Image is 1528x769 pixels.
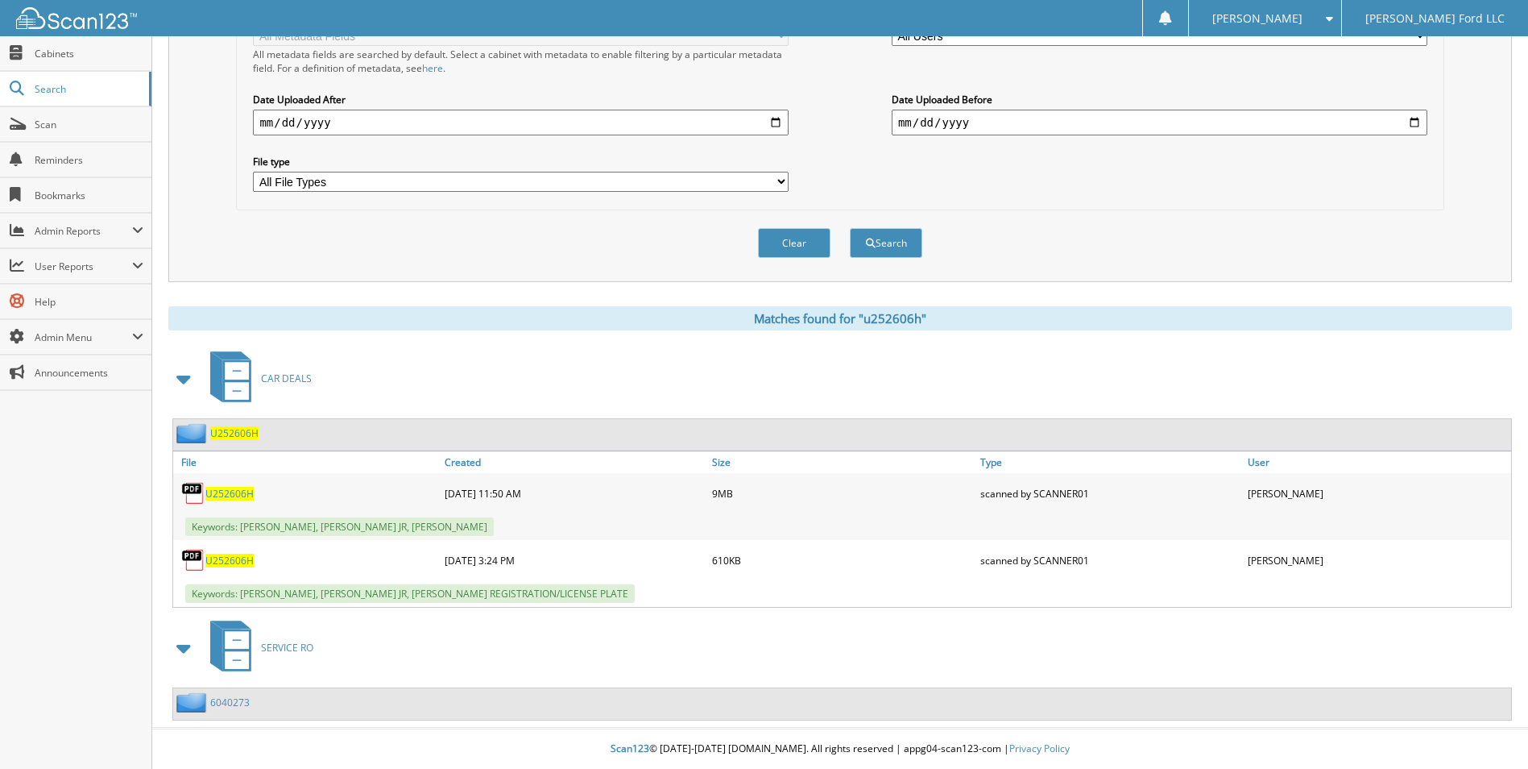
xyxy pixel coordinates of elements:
div: All metadata fields are searched by default. Select a cabinet with metadata to enable filtering b... [253,48,789,75]
label: File type [253,155,789,168]
span: [PERSON_NAME] [1212,14,1302,23]
img: folder2.png [176,692,210,713]
img: folder2.png [176,423,210,443]
span: Admin Reports [35,224,132,238]
a: U252606H [205,487,254,501]
input: end [892,110,1427,135]
div: Matches found for "u252606h" [168,306,1512,330]
span: Announcements [35,366,143,380]
input: start [253,110,789,135]
div: [PERSON_NAME] [1244,544,1511,576]
label: Date Uploaded Before [892,93,1427,106]
a: Type [976,451,1244,473]
img: scan123-logo-white.svg [16,7,137,29]
div: [PERSON_NAME] [1244,477,1511,509]
span: Reminders [35,153,143,167]
span: User Reports [35,260,132,273]
a: Privacy Policy [1009,742,1070,755]
span: Search [35,82,141,96]
button: Search [850,228,922,258]
div: scanned by SCANNER01 [976,544,1244,576]
span: Cabinets [35,47,143,60]
span: Help [35,295,143,309]
div: 9MB [708,477,975,509]
div: © [DATE]-[DATE] [DOMAIN_NAME]. All rights reserved | appg04-scan123-com | [152,730,1528,769]
span: Scan123 [611,742,649,755]
span: CAR DEALS [261,372,312,385]
span: Keywords: [PERSON_NAME], [PERSON_NAME] JR, [PERSON_NAME] [185,518,494,536]
span: Keywords: [PERSON_NAME], [PERSON_NAME] JR, [PERSON_NAME] REGISTRATION/LICENSE PLATE [185,584,635,603]
a: here [422,61,443,75]
img: PDF.png [181,548,205,572]
a: User [1244,451,1511,473]
span: Admin Menu [35,330,132,344]
a: U252606H [205,554,254,567]
span: [PERSON_NAME] Ford LLC [1365,14,1505,23]
label: Date Uploaded After [253,93,789,106]
a: 6040273 [210,696,250,709]
a: U252606H [210,426,259,440]
a: CAR DEALS [201,347,312,410]
span: Scan [35,118,143,131]
div: [DATE] 3:24 PM [441,544,708,576]
img: PDF.png [181,481,205,505]
span: Bookmarks [35,189,143,202]
a: Size [708,451,975,473]
div: [DATE] 11:50 AM [441,477,708,509]
button: Clear [758,228,830,258]
span: SERVICE RO [261,641,313,655]
iframe: Chat Widget [1447,692,1528,769]
a: File [173,451,441,473]
div: 610KB [708,544,975,576]
div: scanned by SCANNER01 [976,477,1244,509]
a: SERVICE RO [201,616,313,680]
a: Created [441,451,708,473]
